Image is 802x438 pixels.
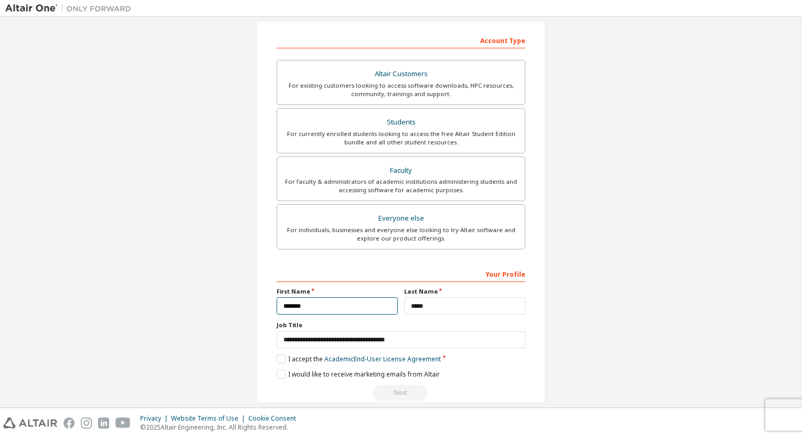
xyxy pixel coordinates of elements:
[404,287,525,296] label: Last Name
[283,81,519,98] div: For existing customers looking to access software downloads, HPC resources, community, trainings ...
[115,418,131,429] img: youtube.svg
[283,211,519,226] div: Everyone else
[277,265,525,282] div: Your Profile
[324,354,441,363] a: Academic End-User License Agreement
[277,354,441,363] label: I accept the
[140,414,171,423] div: Privacy
[3,418,57,429] img: altair_logo.svg
[140,423,302,432] p: © 2025 Altair Engineering, Inc. All Rights Reserved.
[171,414,248,423] div: Website Terms of Use
[283,115,519,130] div: Students
[81,418,92,429] img: instagram.svg
[283,130,519,147] div: For currently enrolled students looking to access the free Altair Student Edition bundle and all ...
[277,321,525,329] label: Job Title
[283,226,519,243] div: For individuals, businesses and everyone else looking to try Altair software and explore our prod...
[283,163,519,178] div: Faculty
[277,287,398,296] label: First Name
[248,414,302,423] div: Cookie Consent
[5,3,136,14] img: Altair One
[277,370,440,379] label: I would like to receive marketing emails from Altair
[283,67,519,81] div: Altair Customers
[64,418,75,429] img: facebook.svg
[277,32,525,48] div: Account Type
[98,418,109,429] img: linkedin.svg
[283,178,519,194] div: For faculty & administrators of academic institutions administering students and accessing softwa...
[277,385,525,401] div: Read and acccept EULA to continue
